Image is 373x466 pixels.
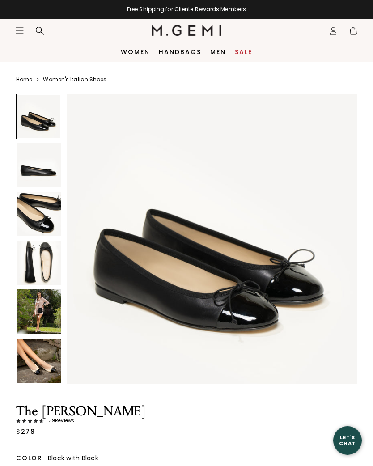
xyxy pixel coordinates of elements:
img: The Rosa [17,289,61,334]
a: 39Reviews [16,418,203,424]
h1: The [PERSON_NAME] [16,405,203,418]
a: Home [16,76,32,83]
img: The Rosa [17,192,61,236]
div: Let's Chat [333,435,362,446]
a: Women [121,48,150,55]
span: Black with Black [48,453,98,462]
img: M.Gemi [152,25,222,36]
a: Women's Italian Shoes [43,76,106,83]
img: The Rosa [67,94,357,384]
img: The Rosa [17,143,61,187]
a: Men [210,48,226,55]
span: 39 Review s [44,418,74,424]
div: $278 [16,427,35,436]
h2: Color [16,454,42,462]
img: The Rosa [17,339,61,383]
a: Handbags [159,48,201,55]
img: The Rosa [17,241,61,285]
a: Sale [235,48,252,55]
button: Open site menu [15,26,24,35]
